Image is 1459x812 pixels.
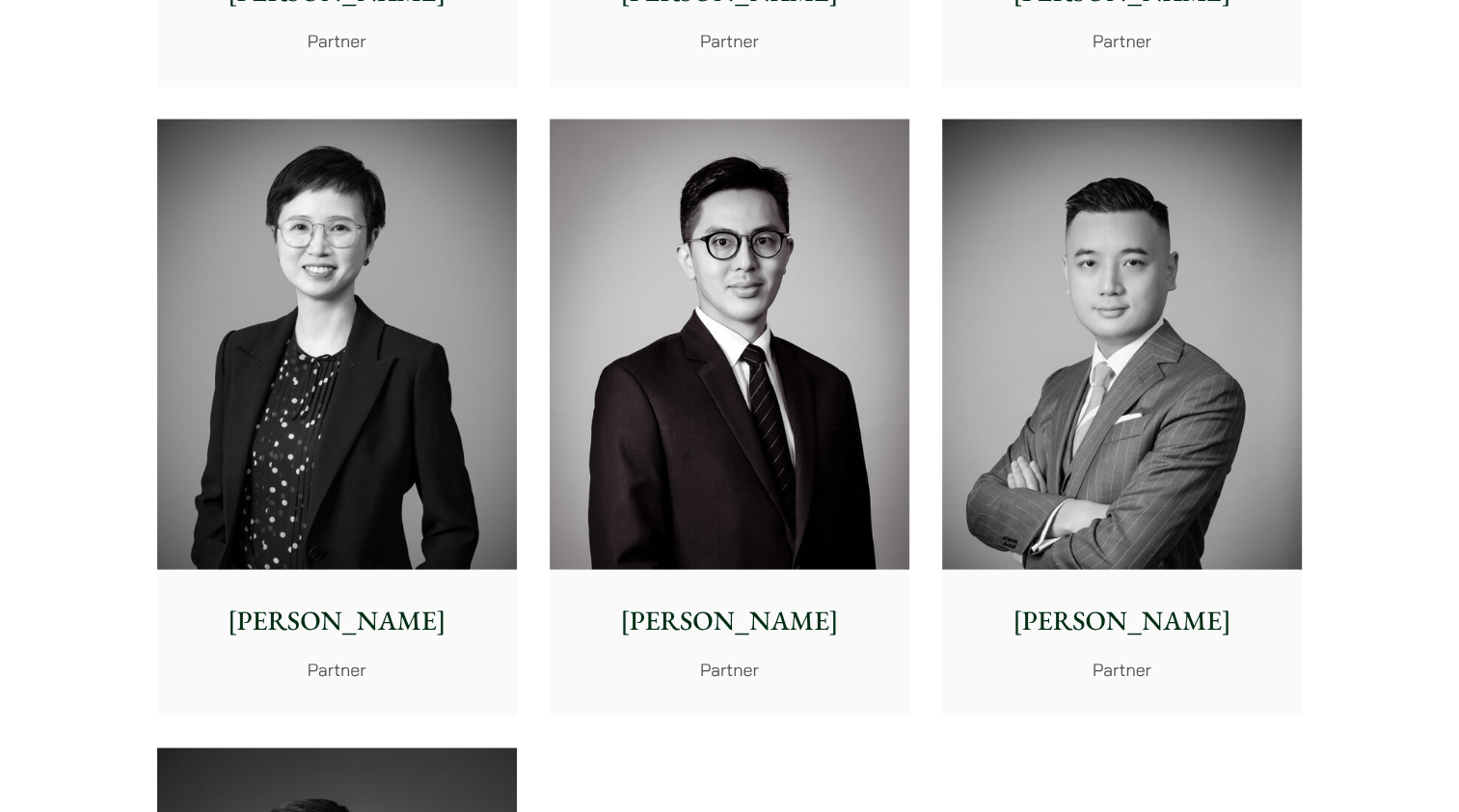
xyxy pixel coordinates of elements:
[173,28,501,54] p: Partner
[958,28,1286,54] p: Partner
[958,656,1286,682] p: Partner
[565,656,894,682] p: Partner
[173,656,501,682] p: Partner
[157,119,517,715] a: [PERSON_NAME] Partner
[958,600,1286,640] p: [PERSON_NAME]
[942,119,1302,715] a: [PERSON_NAME] Partner
[550,119,909,715] a: [PERSON_NAME] Partner
[173,600,501,640] p: [PERSON_NAME]
[565,28,894,54] p: Partner
[565,600,894,640] p: [PERSON_NAME]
